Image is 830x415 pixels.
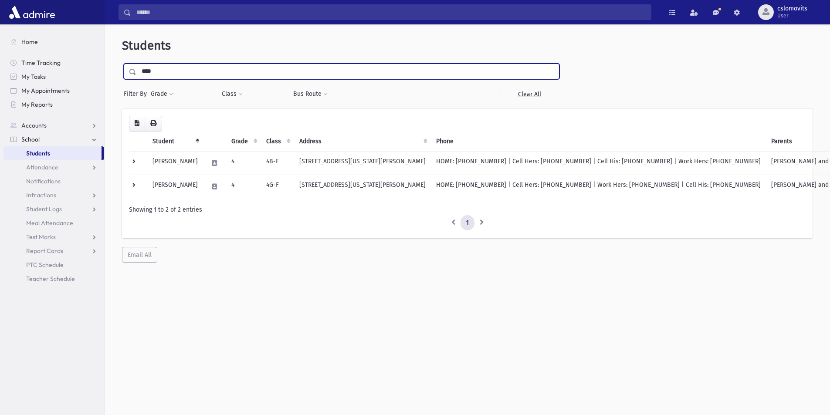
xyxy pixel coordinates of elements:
a: Student Logs [3,202,104,216]
a: Infractions [3,188,104,202]
span: My Appointments [21,87,70,94]
td: [PERSON_NAME] [147,175,203,198]
span: Meal Attendance [26,219,73,227]
th: Address: activate to sort column ascending [294,132,431,152]
button: Grade [150,86,174,102]
td: HOME: [PHONE_NUMBER] | Cell Hers: [PHONE_NUMBER] | Work Hers: [PHONE_NUMBER] | Cell His: [PHONE_N... [431,175,766,198]
a: Home [3,35,104,49]
a: Test Marks [3,230,104,244]
span: Students [26,149,50,157]
span: Infractions [26,191,56,199]
a: Report Cards [3,244,104,258]
span: My Tasks [21,73,46,81]
button: Class [221,86,243,102]
a: Notifications [3,174,104,188]
span: School [21,135,40,143]
span: PTC Schedule [26,261,64,269]
a: Time Tracking [3,56,104,70]
span: Time Tracking [21,59,61,67]
button: Email All [122,247,157,263]
span: Home [21,38,38,46]
td: 4B-F [261,151,294,175]
a: PTC Schedule [3,258,104,272]
span: Accounts [21,121,47,129]
td: HOME: [PHONE_NUMBER] | Cell Hers: [PHONE_NUMBER] | Cell His: [PHONE_NUMBER] | Work Hers: [PHONE_N... [431,151,766,175]
span: Attendance [26,163,58,171]
span: Test Marks [26,233,56,241]
a: Students [3,146,102,160]
input: Search [131,4,651,20]
span: Report Cards [26,247,63,255]
span: Teacher Schedule [26,275,75,283]
td: 4 [226,151,261,175]
th: Phone [431,132,766,152]
button: Print [145,116,162,132]
td: [STREET_ADDRESS][US_STATE][PERSON_NAME] [294,175,431,198]
button: Bus Route [293,86,328,102]
a: Attendance [3,160,104,174]
div: Showing 1 to 2 of 2 entries [129,205,806,214]
button: CSV [129,116,145,132]
img: AdmirePro [7,3,57,21]
span: Student Logs [26,205,62,213]
a: School [3,132,104,146]
td: [STREET_ADDRESS][US_STATE][PERSON_NAME] [294,151,431,175]
th: Student: activate to sort column descending [147,132,203,152]
td: [PERSON_NAME] [147,151,203,175]
span: Students [122,38,171,53]
span: Filter By [124,89,150,98]
td: 4G-F [261,175,294,198]
span: cslomovits [777,5,807,12]
th: Class: activate to sort column ascending [261,132,294,152]
span: My Reports [21,101,53,108]
a: 1 [461,215,474,231]
a: Teacher Schedule [3,272,104,286]
a: My Appointments [3,84,104,98]
span: Notifications [26,177,61,185]
a: Accounts [3,118,104,132]
a: Clear All [499,86,559,102]
a: My Reports [3,98,104,111]
td: 4 [226,175,261,198]
a: My Tasks [3,70,104,84]
th: Grade: activate to sort column ascending [226,132,261,152]
span: User [777,12,807,19]
a: Meal Attendance [3,216,104,230]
